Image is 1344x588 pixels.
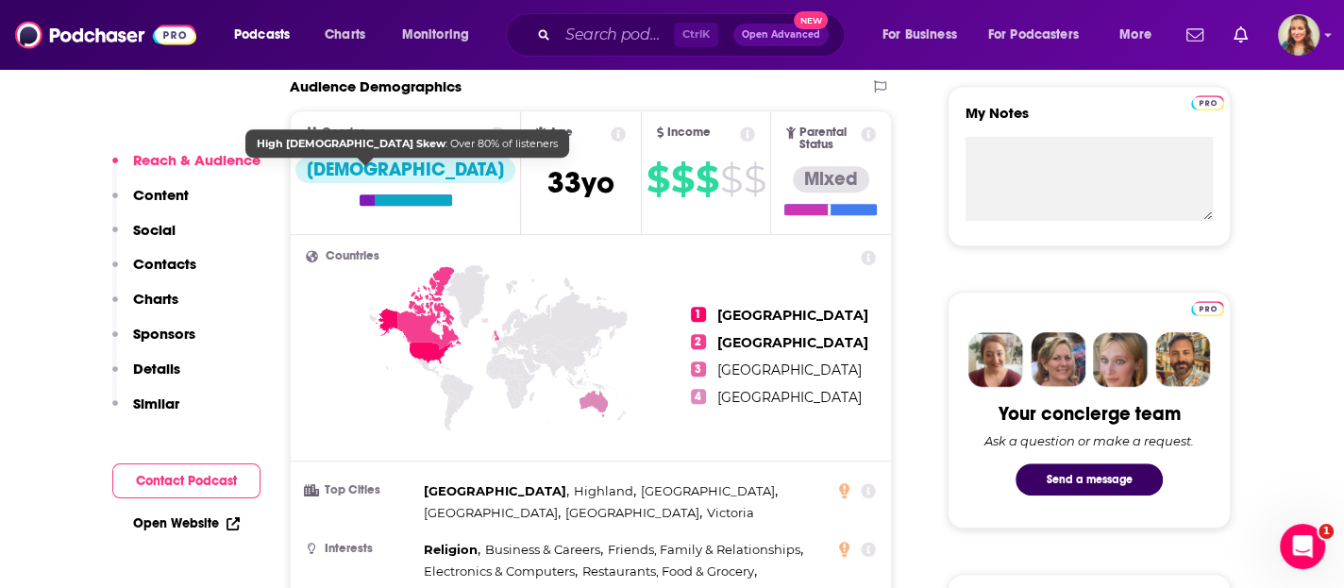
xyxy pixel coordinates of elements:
button: Charts [112,290,178,325]
span: [GEOGRAPHIC_DATA] [717,389,862,406]
span: Ctrl K [674,23,718,47]
span: , [424,480,569,502]
span: , [424,502,561,524]
h2: Audience Demographics [290,77,462,95]
img: Barbara Profile [1031,332,1085,387]
a: Charts [312,20,377,50]
button: Open AdvancedNew [733,24,829,46]
div: Ask a question or make a request. [984,433,1194,448]
span: Highland [574,483,633,498]
button: Similar [112,395,179,429]
label: My Notes [966,104,1213,137]
button: open menu [976,20,1106,50]
span: , [485,539,603,561]
span: [GEOGRAPHIC_DATA] [565,505,699,520]
span: : Over 80% of listeners [257,137,558,150]
span: , [424,539,480,561]
button: open menu [221,20,314,50]
span: Logged in as adriana.guzman [1278,14,1319,56]
button: open menu [869,20,981,50]
p: Reach & Audience [133,151,260,169]
span: $ [744,164,765,194]
img: Podchaser Pro [1191,301,1224,316]
p: Details [133,360,180,378]
p: Content [133,186,189,204]
span: Electronics & Computers [424,563,575,579]
button: Social [112,221,176,256]
span: [GEOGRAPHIC_DATA] [717,307,868,324]
button: Contact Podcast [112,463,260,498]
img: User Profile [1278,14,1319,56]
p: Sponsors [133,325,195,343]
span: $ [671,164,694,194]
button: Reach & Audience [112,151,260,186]
span: Parental Status [799,126,858,151]
button: open menu [389,20,494,50]
span: [GEOGRAPHIC_DATA] [641,483,775,498]
span: Open Advanced [742,30,820,40]
span: , [424,561,578,582]
span: Charts [325,22,365,48]
button: Show profile menu [1278,14,1319,56]
p: Social [133,221,176,239]
span: 2 [691,334,706,349]
a: Show notifications dropdown [1226,19,1255,51]
h3: Interests [306,543,416,555]
input: Search podcasts, credits, & more... [558,20,674,50]
iframe: Intercom live chat [1280,524,1325,569]
a: Open Website [133,515,240,531]
button: open menu [1106,20,1175,50]
b: High [DEMOGRAPHIC_DATA] Skew [257,137,445,150]
span: [GEOGRAPHIC_DATA] [717,334,868,351]
span: Religion [424,542,478,557]
div: Search podcasts, credits, & more... [524,13,863,57]
span: $ [720,164,742,194]
span: [GEOGRAPHIC_DATA] [424,505,558,520]
span: 3 [691,361,706,377]
h3: Top Cities [306,484,416,496]
p: Contacts [133,255,196,273]
img: Jules Profile [1093,332,1148,387]
span: $ [647,164,669,194]
p: Similar [133,395,179,412]
div: Mixed [793,166,869,193]
span: Gender [322,126,364,139]
span: More [1119,22,1151,48]
a: Pro website [1191,298,1224,316]
span: Podcasts [234,22,290,48]
span: 4 [691,389,706,404]
span: 1 [691,307,706,322]
span: 1 [1319,524,1334,539]
span: Business & Careers [485,542,600,557]
button: Details [112,360,180,395]
span: $ [696,164,718,194]
span: [GEOGRAPHIC_DATA] [717,361,862,378]
span: Friends, Family & Relationships [608,542,800,557]
div: [DEMOGRAPHIC_DATA] [295,157,515,183]
span: Income [667,126,711,139]
img: Podchaser - Follow, Share and Rate Podcasts [15,17,196,53]
span: , [608,539,803,561]
button: Content [112,186,189,221]
button: Contacts [112,255,196,290]
span: For Podcasters [988,22,1079,48]
span: 33 yo [547,164,614,201]
span: Countries [326,250,379,262]
button: Send a message [1016,463,1163,496]
a: Show notifications dropdown [1179,19,1211,51]
span: Restaurants, Food & Grocery [582,563,754,579]
span: Monitoring [402,22,469,48]
span: , [641,480,778,502]
span: , [582,561,757,582]
span: Age [549,126,573,139]
img: Podchaser Pro [1191,95,1224,110]
img: Sydney Profile [968,332,1023,387]
div: Your concierge team [999,402,1181,426]
img: Jon Profile [1155,332,1210,387]
button: Sponsors [112,325,195,360]
span: , [574,480,636,502]
a: Pro website [1191,92,1224,110]
p: Charts [133,290,178,308]
span: For Business [882,22,957,48]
